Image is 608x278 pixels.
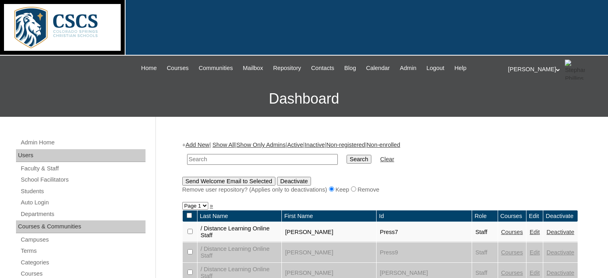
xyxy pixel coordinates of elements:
a: Show All [213,142,235,148]
a: Deactivate [546,229,574,235]
a: Courses [501,249,523,256]
a: Non-registered [326,142,365,148]
span: Calendar [366,64,390,73]
div: Courses & Communities [16,220,146,233]
a: Deactivate [546,270,574,276]
td: Press9 [377,242,472,262]
td: Staff [472,242,497,262]
td: Deactivate [543,210,577,222]
a: Faculty & Staff [20,164,146,174]
td: First Name [282,210,376,222]
input: Search [347,155,371,164]
span: Admin [400,64,417,73]
a: Categories [20,258,146,268]
a: Inactive [305,142,325,148]
input: Deactivate [277,177,311,186]
td: / Distance Learning Online Staff [197,222,282,242]
span: Mailbox [243,64,263,73]
td: Edit [526,210,543,222]
td: [PERSON_NAME] [282,242,376,262]
span: Help [455,64,466,73]
a: Deactivate [546,249,574,256]
td: Courses [498,210,526,222]
a: Home [137,64,161,73]
td: Staff [472,222,497,242]
a: Active [287,142,303,148]
a: Terms [20,246,146,256]
a: Courses [163,64,193,73]
a: » [210,202,213,209]
a: Departments [20,209,146,219]
td: Last Name [197,210,282,222]
td: Press7 [377,222,472,242]
a: Contacts [307,64,338,73]
a: Courses [501,229,523,235]
a: Students [20,186,146,196]
a: Help [451,64,470,73]
a: Mailbox [239,64,267,73]
a: Clear [380,156,394,162]
td: [PERSON_NAME] [282,222,376,242]
a: Edit [530,249,540,256]
a: Repository [269,64,305,73]
span: Repository [273,64,301,73]
a: Admin [396,64,421,73]
a: Edit [530,270,540,276]
a: Courses [501,270,523,276]
span: Communities [199,64,233,73]
a: Calendar [362,64,394,73]
a: Admin Home [20,138,146,148]
a: Non-enrolled [367,142,400,148]
img: logo-white.png [4,4,121,51]
a: Logout [423,64,449,73]
a: Campuses [20,235,146,245]
div: Users [16,149,146,162]
a: Edit [530,229,540,235]
span: Home [141,64,157,73]
input: Search [187,154,338,165]
span: Contacts [311,64,334,73]
input: Send Welcome Email to Selected [182,177,275,186]
td: Id [377,210,472,222]
a: Communities [195,64,237,73]
div: Remove user repository? (Applies only to deactivations) Keep Remove [182,186,578,194]
span: Blog [344,64,356,73]
a: Auto Login [20,198,146,208]
div: [PERSON_NAME] [508,60,600,80]
span: Logout [427,64,445,73]
span: Courses [167,64,189,73]
a: Blog [340,64,360,73]
div: + | | | | | | [182,141,578,194]
td: Role [472,210,497,222]
a: School Facilitators [20,175,146,185]
a: Add New [185,142,209,148]
a: Show Only Admins [237,142,286,148]
h3: Dashboard [4,81,604,117]
img: Stephanie Phillips [565,60,585,80]
td: / Distance Learning Online Staff [197,242,282,262]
